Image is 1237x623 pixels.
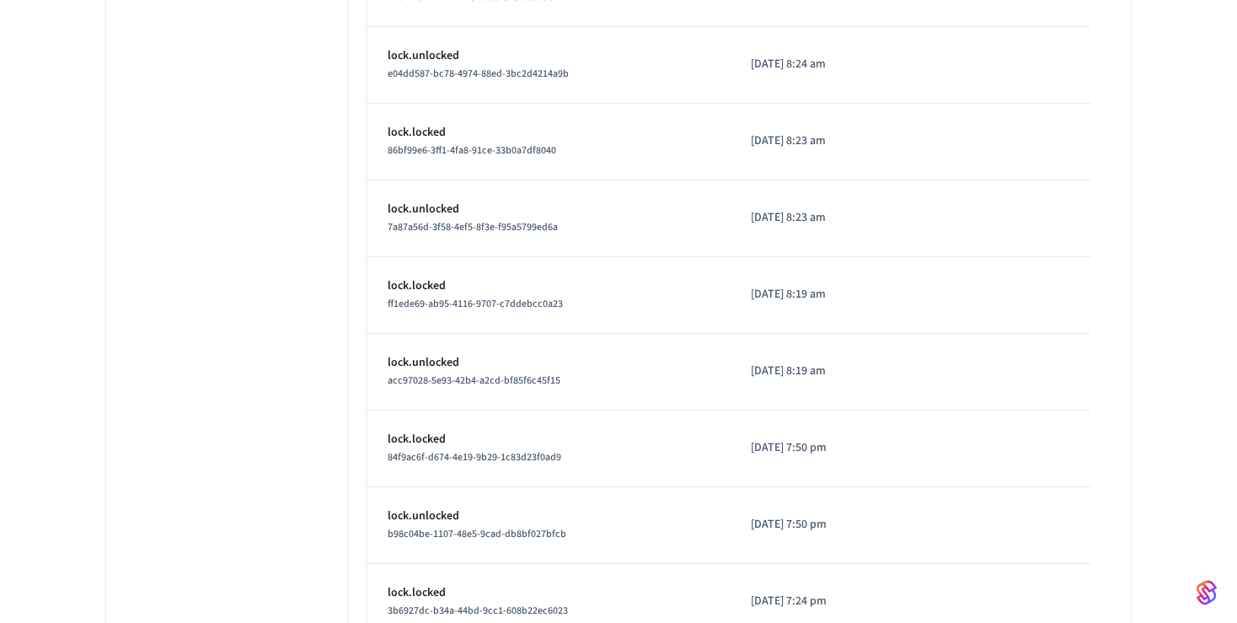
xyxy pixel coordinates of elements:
span: ff1ede69-ab95-4116-9707-c7ddebcc0a23 [388,297,563,311]
span: 86bf99e6-3ff1-4fa8-91ce-33b0a7df8040 [388,143,556,158]
span: 3b6927dc-b34a-44bd-9cc1-608b22ec6023 [388,604,568,618]
span: acc97028-5e93-42b4-a2cd-bf85f6c45f15 [388,373,560,388]
p: lock.unlocked [388,508,710,525]
p: [DATE] 8:19 am [751,286,910,303]
p: lock.locked [388,124,710,142]
p: [DATE] 7:50 pm [751,439,910,457]
p: lock.unlocked [388,354,710,372]
p: [DATE] 7:50 pm [751,516,910,534]
span: 7a87a56d-3f58-4ef5-8f3e-f95a5799ed6a [388,220,558,234]
p: lock.unlocked [388,201,710,218]
p: [DATE] 8:23 am [751,209,910,227]
p: [DATE] 8:19 am [751,363,910,380]
p: lock.locked [388,431,710,448]
p: lock.locked [388,277,710,295]
span: e04dd587-bc78-4974-88ed-3bc2d4214a9b [388,67,569,81]
img: SeamLogoGradient.69752ec5.svg [1197,579,1217,606]
p: [DATE] 8:24 am [751,56,910,73]
p: lock.unlocked [388,47,710,65]
span: b98c04be-1107-48e5-9cad-db8bf027bfcb [388,527,566,541]
p: [DATE] 7:24 pm [751,593,910,610]
p: lock.locked [388,584,710,602]
span: 84f9ac6f-d674-4e19-9b29-1c83d23f0ad9 [388,450,561,465]
p: [DATE] 8:23 am [751,132,910,150]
